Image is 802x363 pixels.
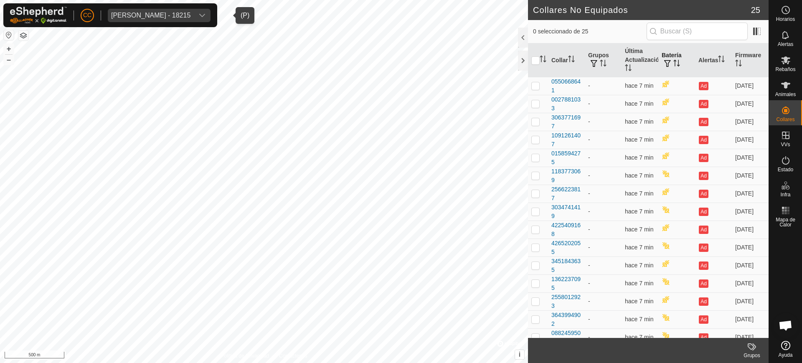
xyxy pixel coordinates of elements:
td: - [585,239,622,256]
button: Ad [699,297,708,306]
button: Ad [699,82,708,90]
td: [DATE] [732,221,769,239]
div: 1091261407 [551,131,581,149]
td: [DATE] [732,149,769,167]
button: Ad [699,244,708,252]
th: Batería [658,43,695,77]
span: 8 oct 2025, 8:19 [625,208,653,215]
span: 8 oct 2025, 8:18 [625,262,653,269]
td: - [585,185,622,203]
p-sorticon: Activar para ordenar [735,61,742,68]
button: Restablecer Mapa [4,30,14,40]
img: Logo Gallagher [10,7,67,24]
div: 0882459501 [551,329,581,346]
span: 8 oct 2025, 8:19 [625,118,653,125]
span: Joseba Tellechea Arraztoa - 18215 [108,9,194,22]
div: 2558012923 [551,293,581,310]
div: 3643994902 [551,311,581,328]
div: Grupos [735,352,769,359]
button: i [515,350,524,359]
span: Collares [776,117,794,122]
td: [DATE] [732,95,769,113]
span: 8 oct 2025, 8:18 [625,334,653,340]
span: Horarios [776,17,795,22]
th: Grupos [585,43,622,77]
span: 8 oct 2025, 8:19 [625,298,653,305]
th: Alertas [695,43,732,77]
td: [DATE] [732,292,769,310]
button: Ad [699,208,708,216]
div: 0027881033 [551,95,581,113]
div: 3034741419 [551,203,581,221]
button: + [4,44,14,54]
div: 0158594275 [551,149,581,167]
a: Política de Privacidad [221,352,269,360]
span: CC [83,11,91,20]
td: - [585,77,622,95]
span: Mapa de Calor [771,217,800,227]
button: Ad [699,261,708,270]
span: 8 oct 2025, 8:19 [625,172,653,179]
div: dropdown trigger [194,9,211,22]
th: Firmware [732,43,769,77]
div: 4265202055 [551,239,581,256]
td: [DATE] [732,274,769,292]
td: - [585,328,622,346]
td: - [585,149,622,167]
th: Última Actualización [622,43,658,77]
button: Ad [699,136,708,144]
td: - [585,310,622,328]
td: [DATE] [732,310,769,328]
h2: Collares No Equipados [533,5,751,15]
td: - [585,203,622,221]
p-sorticon: Activar para ordenar [673,61,680,68]
span: 8 oct 2025, 8:18 [625,316,653,322]
button: Ad [699,154,708,162]
td: - [585,256,622,274]
span: Rebaños [775,67,795,72]
a: Contáctenos [279,352,307,360]
td: [DATE] [732,203,769,221]
span: 8 oct 2025, 8:19 [625,100,653,107]
button: Ad [699,118,708,126]
span: Animales [775,92,796,97]
a: Ayuda [769,338,802,361]
div: 1362237095 [551,275,581,292]
td: [DATE] [732,256,769,274]
span: 8 oct 2025, 8:19 [625,136,653,143]
span: 0 seleccionado de 25 [533,27,647,36]
button: Ad [699,226,708,234]
th: Collar [548,43,585,77]
td: [DATE] [732,77,769,95]
button: Ad [699,172,708,180]
span: 25 [751,4,760,16]
input: Buscar (S) [647,23,748,40]
span: 8 oct 2025, 8:18 [625,226,653,233]
span: Alertas [778,42,793,47]
td: [DATE] [732,113,769,131]
td: [DATE] [732,167,769,185]
button: Ad [699,333,708,342]
div: 4225409168 [551,221,581,239]
td: [DATE] [732,239,769,256]
button: Ad [699,100,708,108]
td: - [585,167,622,185]
button: Ad [699,279,708,288]
span: VVs [781,142,790,147]
td: [DATE] [732,328,769,346]
span: 8 oct 2025, 8:19 [625,280,653,287]
td: [DATE] [732,131,769,149]
p-sorticon: Activar para ordenar [718,57,725,63]
span: Estado [778,167,793,172]
span: 8 oct 2025, 8:19 [625,82,653,89]
button: Ad [699,190,708,198]
td: - [585,95,622,113]
button: Ad [699,315,708,324]
div: 3063771697 [551,113,581,131]
span: 8 oct 2025, 8:19 [625,154,653,161]
span: 8 oct 2025, 8:19 [625,244,653,251]
td: - [585,274,622,292]
div: 0550668641 [551,77,581,95]
div: [PERSON_NAME] - 18215 [111,12,190,19]
button: Capas del Mapa [18,30,28,41]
